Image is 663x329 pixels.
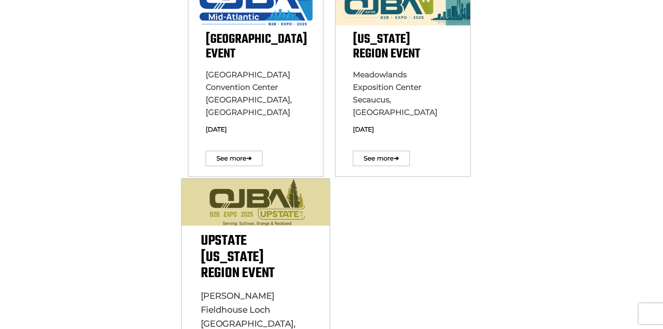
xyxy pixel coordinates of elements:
[206,70,292,117] span: [GEOGRAPHIC_DATA] Convention Center [GEOGRAPHIC_DATA], [GEOGRAPHIC_DATA]
[200,230,274,284] span: Upstate [US_STATE] Region Event
[206,126,227,133] span: [DATE]
[353,126,374,133] span: [DATE]
[206,30,307,64] span: [GEOGRAPHIC_DATA] Event
[246,148,252,170] span: ➔
[206,151,262,166] a: See more➔
[353,30,420,64] span: [US_STATE] Region Event
[353,70,437,117] span: Meadowlands Exposition Center Secaucus, [GEOGRAPHIC_DATA]
[394,148,399,170] span: ➔
[353,151,410,166] a: See more➔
